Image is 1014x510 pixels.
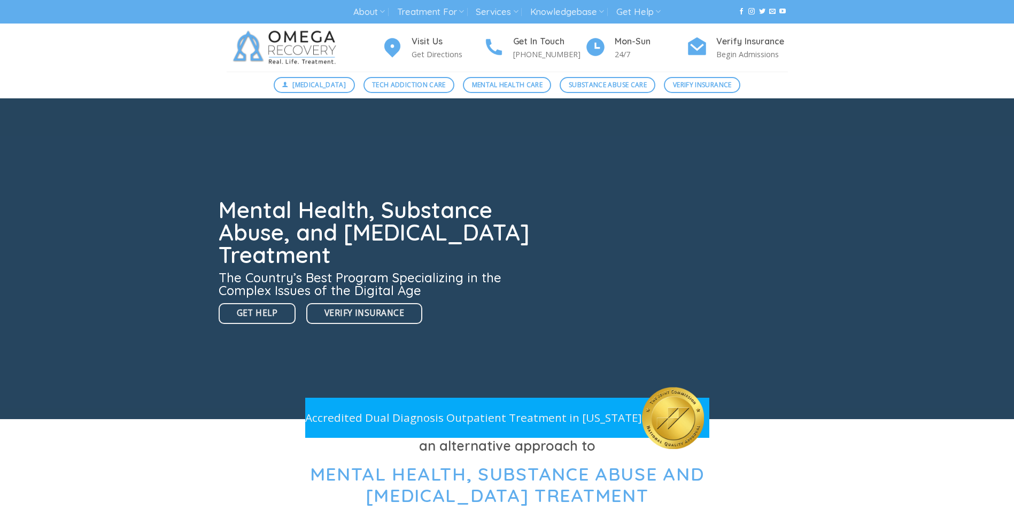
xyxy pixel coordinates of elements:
[476,2,518,22] a: Services
[530,2,604,22] a: Knowledgebase
[310,462,705,507] span: Mental Health, Substance Abuse and [MEDICAL_DATA] Treatment
[292,80,346,90] span: [MEDICAL_DATA]
[615,35,686,49] h4: Mon-Sun
[237,306,278,320] span: Get Help
[305,409,642,427] p: Accredited Dual Diagnosis Outpatient Treatment in [US_STATE]
[412,35,483,49] h4: Visit Us
[716,48,788,60] p: Begin Admissions
[397,2,464,22] a: Treatment For
[306,303,422,324] a: Verify Insurance
[513,35,585,49] h4: Get In Touch
[483,35,585,61] a: Get In Touch [PHONE_NUMBER]
[664,77,740,93] a: Verify Insurance
[219,199,536,266] h1: Mental Health, Substance Abuse, and [MEDICAL_DATA] Treatment
[769,8,776,16] a: Send us an email
[412,48,483,60] p: Get Directions
[219,303,296,324] a: Get Help
[227,435,788,457] h3: an alternative approach to
[353,2,385,22] a: About
[616,2,661,22] a: Get Help
[779,8,786,16] a: Follow on YouTube
[615,48,686,60] p: 24/7
[382,35,483,61] a: Visit Us Get Directions
[324,306,404,320] span: Verify Insurance
[759,8,765,16] a: Follow on Twitter
[219,271,536,297] h3: The Country’s Best Program Specializing in the Complex Issues of the Digital Age
[227,24,347,72] img: Omega Recovery
[686,35,788,61] a: Verify Insurance Begin Admissions
[673,80,732,90] span: Verify Insurance
[274,77,355,93] a: [MEDICAL_DATA]
[513,48,585,60] p: [PHONE_NUMBER]
[738,8,745,16] a: Follow on Facebook
[569,80,647,90] span: Substance Abuse Care
[716,35,788,49] h4: Verify Insurance
[472,80,543,90] span: Mental Health Care
[372,80,446,90] span: Tech Addiction Care
[363,77,455,93] a: Tech Addiction Care
[748,8,755,16] a: Follow on Instagram
[463,77,551,93] a: Mental Health Care
[560,77,655,93] a: Substance Abuse Care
